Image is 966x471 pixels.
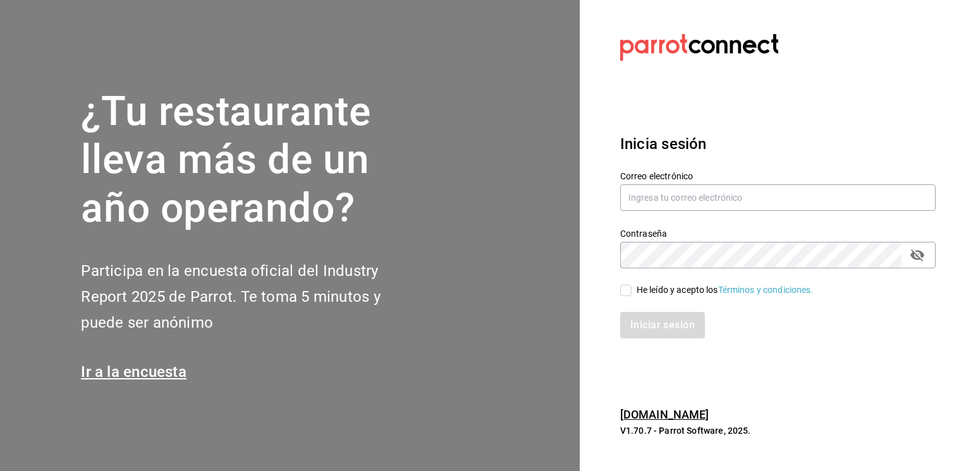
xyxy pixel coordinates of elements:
[620,424,936,437] p: V1.70.7 - Parrot Software, 2025.
[620,171,936,180] label: Correo electrónico
[620,133,936,155] h3: Inicia sesión
[81,363,186,381] a: Ir a la encuesta
[907,244,928,266] button: passwordField
[637,283,814,297] div: He leído y acepto los
[718,285,814,295] a: Términos y condiciones.
[620,184,936,211] input: Ingresa tu correo electrónico
[620,408,709,421] a: [DOMAIN_NAME]
[81,258,422,335] h2: Participa en la encuesta oficial del Industry Report 2025 de Parrot. Te toma 5 minutos y puede se...
[620,229,936,237] label: Contraseña
[81,88,422,233] h1: ¿Tu restaurante lleva más de un año operando?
